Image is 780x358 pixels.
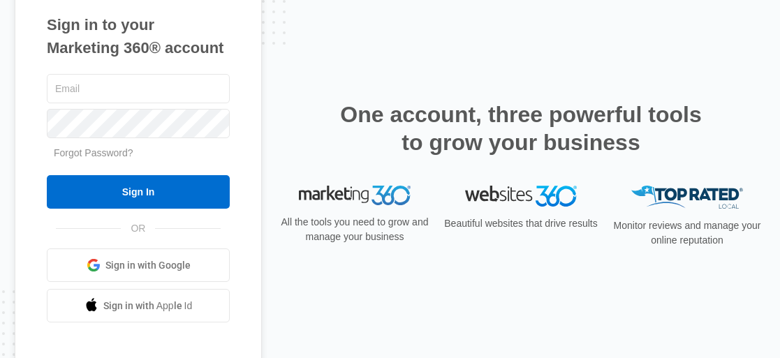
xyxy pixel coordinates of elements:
[121,221,155,236] span: OR
[47,175,230,209] input: Sign In
[47,13,230,59] h1: Sign in to your Marketing 360® account
[631,186,743,209] img: Top Rated Local
[443,216,599,231] p: Beautiful websites that drive results
[47,248,230,282] a: Sign in with Google
[105,258,191,273] span: Sign in with Google
[336,100,706,156] h2: One account, three powerful tools to grow your business
[277,215,433,244] p: All the tools you need to grow and manage your business
[54,147,133,158] a: Forgot Password?
[103,299,193,313] span: Sign in with Apple Id
[299,186,411,205] img: Marketing 360
[47,74,230,103] input: Email
[609,218,765,248] p: Monitor reviews and manage your online reputation
[47,289,230,322] a: Sign in with Apple Id
[465,186,577,206] img: Websites 360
